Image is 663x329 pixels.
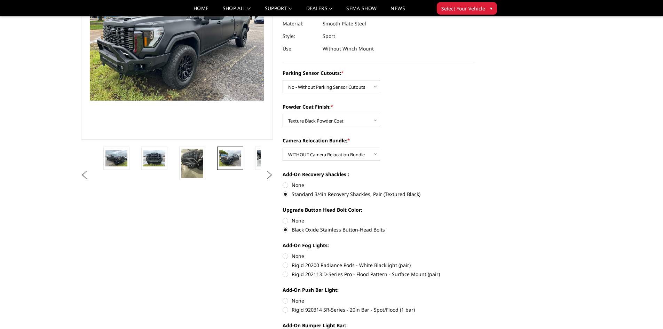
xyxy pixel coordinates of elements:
dt: Material: [283,17,317,30]
label: Standard 3/4in Recovery Shackles, Pair (Textured Black) [283,190,475,198]
label: Add-On Recovery Shackles : [283,171,475,178]
label: None [283,252,475,260]
a: Support [265,6,292,16]
label: Upgrade Button Head Bolt Color: [283,206,475,213]
label: Black Oxide Stainless Button-Head Bolts [283,226,475,233]
label: None [283,217,475,224]
img: 2024-2025 GMC 2500-3500 - Freedom Series - Sport Front Bumper (non-winch) [181,149,203,178]
img: 2024-2025 GMC 2500-3500 - Freedom Series - Sport Front Bumper (non-winch) [219,150,241,166]
label: None [283,181,475,189]
label: Add-On Push Bar Light: [283,286,475,293]
a: SEMA Show [346,6,377,16]
label: None [283,297,475,304]
label: Rigid 20200 Radiance Pods - White Blacklight (pair) [283,261,475,269]
button: Select Your Vehicle [437,2,497,15]
button: Next [264,170,275,180]
label: Parking Sensor Cutouts: [283,69,475,77]
button: Previous [79,170,90,180]
img: 2024-2025 GMC 2500-3500 - Freedom Series - Sport Front Bumper (non-winch) [105,150,127,166]
label: Rigid 920314 SR-Series - 20in Bar - Spot/Flood (1 bar) [283,306,475,313]
a: Home [194,6,208,16]
label: Add-On Bumper Light Bar: [283,322,475,329]
a: Dealers [306,6,333,16]
dd: Sport [323,30,335,42]
dt: Style: [283,30,317,42]
label: Camera Relocation Bundle: [283,137,475,144]
span: Select Your Vehicle [441,5,485,12]
label: Rigid 202113 D-Series Pro - Flood Pattern - Surface Mount (pair) [283,271,475,278]
dd: Without Winch Mount [323,42,374,55]
img: 2024-2025 GMC 2500-3500 - Freedom Series - Sport Front Bumper (non-winch) [143,150,165,166]
label: Add-On Fog Lights: [283,242,475,249]
img: 2024-2025 GMC 2500-3500 - Freedom Series - Sport Front Bumper (non-winch) [257,150,279,166]
a: shop all [223,6,251,16]
label: Powder Coat Finish: [283,103,475,110]
span: ▾ [490,5,492,12]
dd: Smooth Plate Steel [323,17,366,30]
a: News [390,6,405,16]
dt: Use: [283,42,317,55]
